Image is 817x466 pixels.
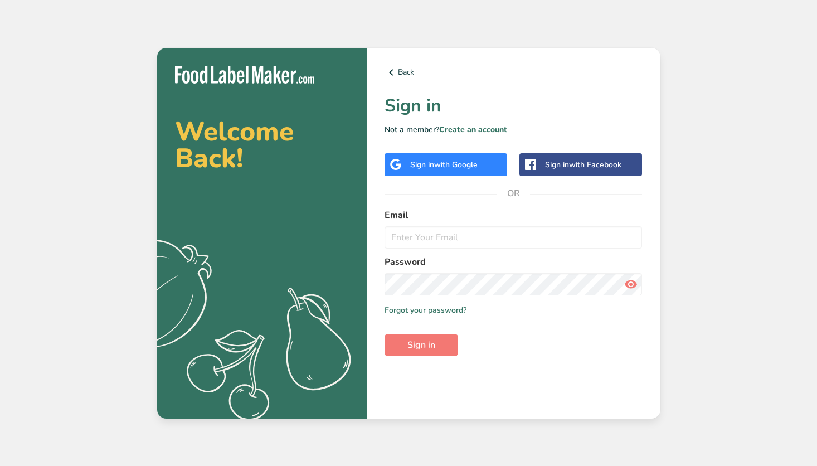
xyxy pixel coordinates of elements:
input: Enter Your Email [385,226,643,249]
button: Sign in [385,334,458,356]
label: Password [385,255,643,269]
span: with Facebook [569,159,621,170]
h2: Welcome Back! [175,118,349,172]
span: with Google [434,159,478,170]
a: Back [385,66,643,79]
h1: Sign in [385,93,643,119]
div: Sign in [410,159,478,171]
span: OR [497,177,530,210]
p: Not a member? [385,124,643,135]
img: Food Label Maker [175,66,314,84]
span: Sign in [407,338,435,352]
label: Email [385,208,643,222]
a: Forgot your password? [385,304,466,316]
a: Create an account [439,124,507,135]
div: Sign in [545,159,621,171]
